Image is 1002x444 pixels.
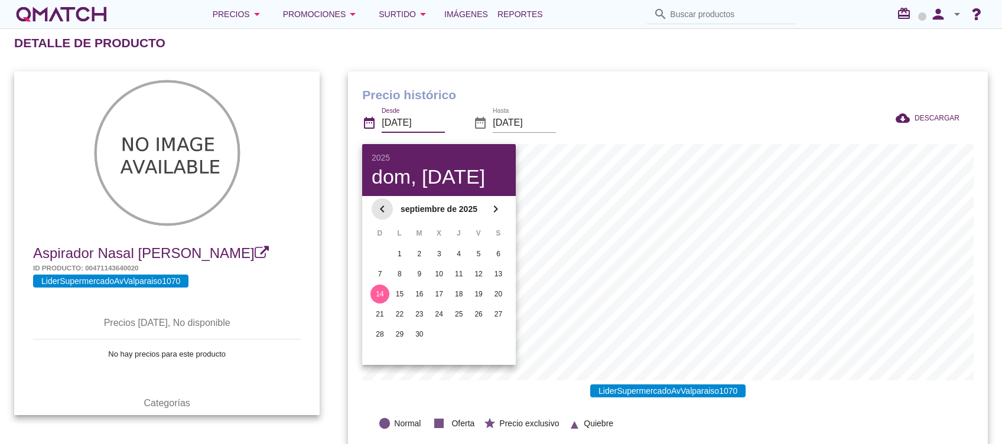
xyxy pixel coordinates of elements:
button: 7 [370,265,389,283]
i: redeem [897,6,916,21]
th: V [469,223,487,243]
div: 27 [489,309,508,319]
button: Surtido [369,2,440,26]
i: chevron_left [375,202,389,216]
div: 28 [370,329,389,339]
h2: Detalle de producto [14,34,165,53]
div: 2025 [372,154,506,162]
div: dom, [DATE] [372,166,506,187]
th: Categorías [33,387,301,420]
i: arrow_drop_down [346,7,360,21]
button: 6 [489,244,508,263]
th: L [390,223,408,243]
th: J [450,223,468,243]
div: 23 [410,309,429,319]
div: 30 [410,329,429,339]
i: date_range [473,116,487,130]
i: person [926,6,950,22]
div: 19 [469,289,488,299]
div: 1 [390,249,409,259]
i: star [483,417,496,430]
button: Promociones [274,2,370,26]
div: 8 [390,269,409,279]
div: 2 [410,249,429,259]
span: LiderSupermercadoAvValparaiso1070 [33,275,188,288]
div: 22 [390,309,409,319]
div: 9 [410,269,429,279]
span: Quiebre [584,417,613,430]
button: 16 [410,285,429,303]
input: Buscar productos [670,5,788,24]
button: 1 [390,244,409,263]
button: 19 [469,285,488,303]
h1: Precio histórico [362,86,974,105]
input: Desde [382,113,445,132]
i: arrow_drop_down [950,7,964,21]
div: 18 [450,289,469,299]
div: 6 [489,249,508,259]
div: Surtido [379,7,430,21]
button: 25 [450,305,469,324]
button: 10 [430,265,448,283]
div: 7 [370,269,389,279]
th: S [489,223,507,243]
div: 16 [410,289,429,299]
span: Normal [394,417,421,430]
span: LiderSupermercadoAvValparaiso1070 [590,384,746,397]
div: 11 [450,269,469,279]
strong: septiembre de 2025 [393,203,485,216]
a: Reportes [493,2,548,26]
button: 22 [390,305,409,324]
i: arrow_drop_down [416,7,430,21]
button: 24 [430,305,448,324]
div: 20 [489,289,508,299]
div: Precios [213,7,264,21]
th: Precios [DATE], No disponible [33,306,301,339]
i: date_range [362,116,376,130]
button: 15 [390,285,409,303]
i: stop [430,414,448,433]
div: 4 [450,249,469,259]
button: 23 [410,305,429,324]
button: 14 [370,285,389,303]
a: Imágenes [440,2,493,26]
button: 28 [370,325,389,344]
button: 13 [489,265,508,283]
h5: Id producto: 00471143640020 [33,263,301,273]
button: 3 [430,244,448,263]
div: 24 [430,309,448,319]
button: 9 [410,265,429,283]
button: 27 [489,305,508,324]
button: 17 [430,285,448,303]
td: No hay precios para este producto [33,339,301,368]
th: D [370,223,389,243]
div: 14 [370,289,389,299]
th: M [410,223,428,243]
span: DESCARGAR [915,113,959,123]
button: 4 [450,244,469,263]
button: 30 [410,325,429,344]
i: cloud_download [896,111,915,125]
button: 18 [450,285,469,303]
div: 26 [469,309,488,319]
div: 21 [370,309,389,319]
div: 3 [430,249,448,259]
button: 26 [469,305,488,324]
div: 15 [390,289,409,299]
button: 8 [390,265,409,283]
button: 2 [410,244,429,263]
div: 25 [450,309,469,319]
button: 29 [390,325,409,344]
button: 20 [489,285,508,303]
span: Precio exclusivo [499,417,559,430]
span: Imágenes [444,7,488,21]
div: 5 [469,249,488,259]
div: 10 [430,269,448,279]
th: X [430,223,448,243]
div: 12 [469,269,488,279]
i: arrow_drop_down [250,7,264,21]
button: 11 [450,265,469,283]
a: white-qmatch-logo [14,2,109,26]
button: 12 [469,265,488,283]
